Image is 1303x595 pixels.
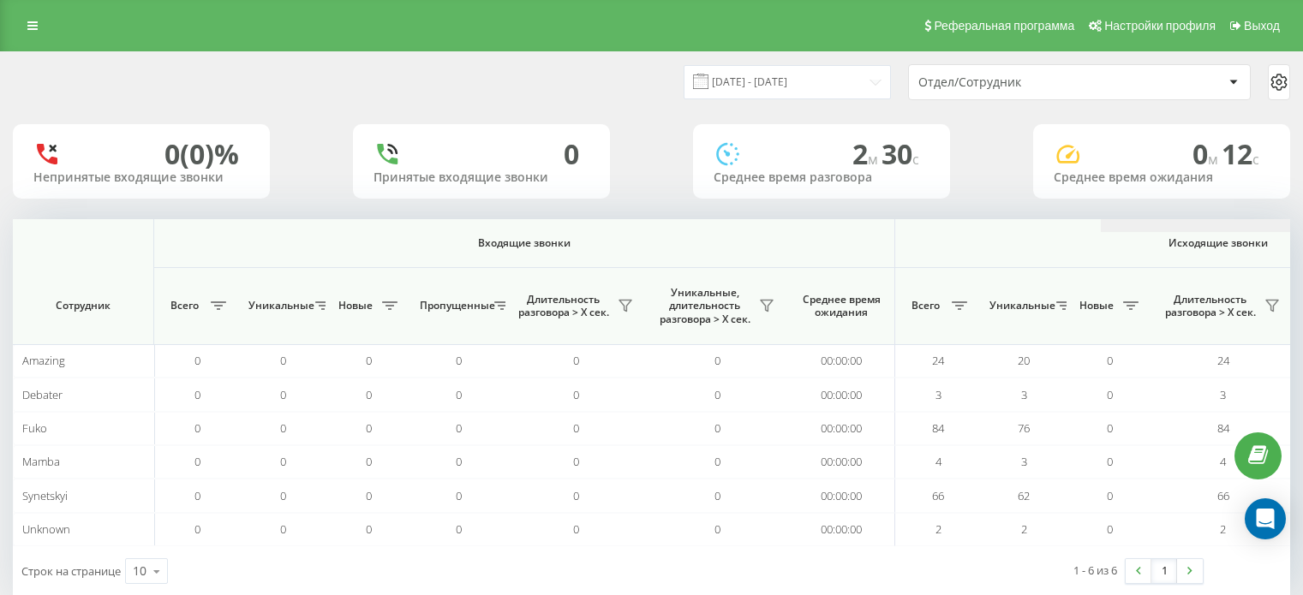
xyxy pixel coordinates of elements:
span: Fuko [22,420,47,436]
span: 0 [194,387,200,402]
span: 24 [1217,353,1229,368]
span: 0 [1107,521,1113,537]
span: 0 [280,387,286,402]
span: Новые [1075,299,1118,312]
span: 0 [573,420,579,436]
span: 0 [714,387,720,402]
span: Длительность разговора > Х сек. [514,293,613,319]
span: 0 [1107,387,1113,402]
span: Пропущенные [420,299,489,312]
div: 1 - 6 из 6 [1073,562,1117,579]
span: Строк на странице [21,563,121,579]
span: 0 [366,420,372,436]
span: 0 [280,454,286,469]
span: c [912,150,919,169]
span: 0 [573,521,579,537]
span: 4 [935,454,941,469]
span: 3 [1021,387,1027,402]
span: 0 [366,454,372,469]
span: 76 [1018,420,1030,436]
span: Выход [1244,19,1280,33]
span: Debater [22,387,63,402]
span: 0 [456,353,462,368]
span: Входящие звонки [199,236,850,250]
span: 2 [1021,521,1027,537]
td: 00:00:00 [788,513,895,546]
span: 0 [456,420,462,436]
span: 0 [366,488,372,503]
span: 0 [194,488,200,503]
td: 00:00:00 [788,445,895,479]
span: 0 [1107,420,1113,436]
span: 0 [456,454,462,469]
div: 10 [133,562,146,580]
span: 4 [1220,454,1226,469]
span: 0 [1192,135,1222,172]
span: Всего [904,299,947,312]
td: 00:00:00 [788,378,895,411]
span: 0 [714,521,720,537]
span: 0 [280,488,286,503]
span: 62 [1018,488,1030,503]
span: 0 [573,454,579,469]
span: 3 [935,387,941,402]
span: 0 [194,521,200,537]
div: 0 [564,138,579,170]
div: Open Intercom Messenger [1245,498,1286,539]
span: Настройки профиля [1104,19,1216,33]
span: Amazing [22,353,65,368]
span: Всего [163,299,206,312]
span: 3 [1021,454,1027,469]
span: c [1252,150,1259,169]
span: 0 [456,521,462,537]
span: 0 [714,420,720,436]
span: Новые [334,299,377,312]
div: Принятые входящие звонки [374,170,589,185]
td: 00:00:00 [788,479,895,512]
span: 24 [932,353,944,368]
span: 0 [714,454,720,469]
span: 30 [882,135,919,172]
span: 2 [852,135,882,172]
span: 0 [456,488,462,503]
span: Уникальные, длительность разговора > Х сек. [655,286,754,326]
td: 00:00:00 [788,344,895,378]
span: 0 [194,420,200,436]
div: Среднее время разговора [714,170,929,185]
span: 66 [1217,488,1229,503]
span: 84 [932,420,944,436]
span: 0 [1107,454,1113,469]
span: 0 [456,387,462,402]
span: Mamba [22,454,60,469]
span: 0 [366,353,372,368]
span: 12 [1222,135,1259,172]
span: Длительность разговора > Х сек. [1161,293,1259,319]
td: 00:00:00 [788,412,895,445]
span: 66 [932,488,944,503]
span: 0 [366,387,372,402]
span: 0 [366,521,372,537]
span: 0 [714,353,720,368]
span: 0 [280,420,286,436]
span: 0 [573,387,579,402]
span: 0 [1107,353,1113,368]
span: Уникальные [989,299,1051,312]
span: 0 [280,353,286,368]
span: 0 [194,454,200,469]
span: 0 [194,353,200,368]
span: Сотрудник [27,299,139,312]
a: 1 [1151,559,1177,583]
span: 2 [1220,521,1226,537]
span: 0 [573,353,579,368]
div: Среднее время ожидания [1054,170,1270,185]
span: м [1208,150,1222,169]
span: 0 [573,488,579,503]
span: Уникальные [248,299,310,312]
span: 3 [1220,387,1226,402]
span: 0 [714,488,720,503]
span: 20 [1018,353,1030,368]
span: 0 [280,521,286,537]
div: Отдел/Сотрудник [918,75,1123,90]
div: 0 (0)% [164,138,239,170]
span: Unknown [22,521,70,537]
